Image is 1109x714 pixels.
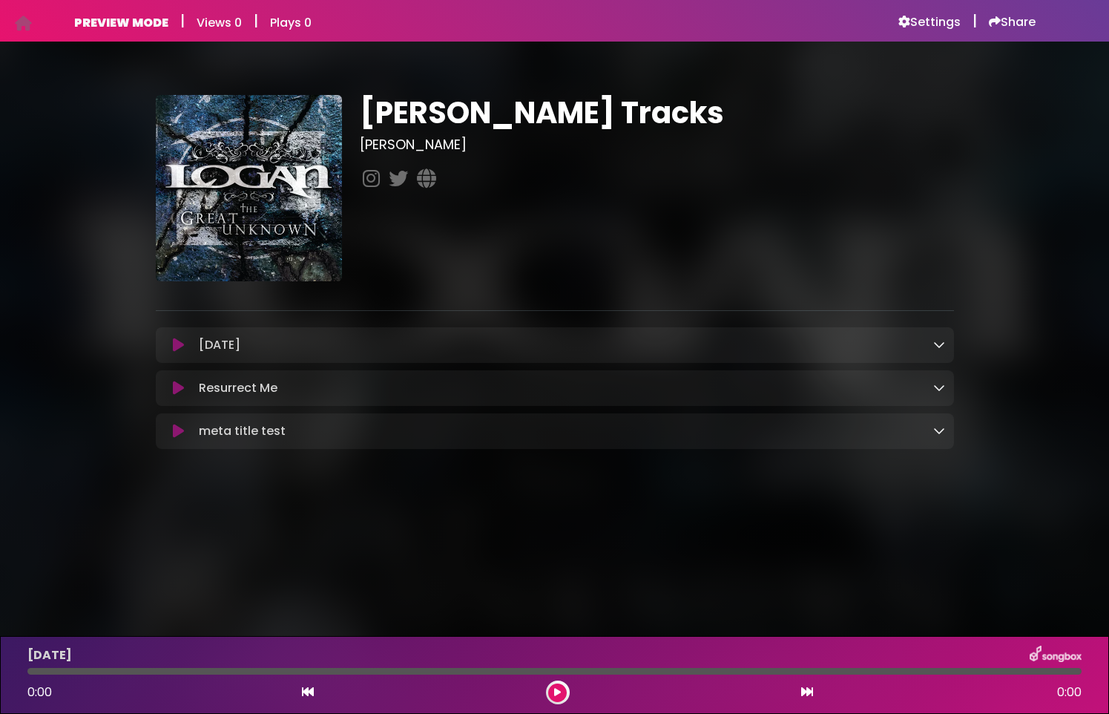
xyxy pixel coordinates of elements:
h5: | [254,12,258,30]
h3: [PERSON_NAME] [360,137,954,153]
img: BJrwwqz8Tyap9ZCNu4j0 [156,95,342,281]
h5: | [180,12,185,30]
h6: PREVIEW MODE [74,16,168,30]
p: meta title test [199,422,286,440]
a: Settings [898,15,961,30]
h5: | [973,12,977,30]
p: Resurrect Me [199,379,277,397]
h6: Plays 0 [270,16,312,30]
a: Share [989,15,1036,30]
h6: Views 0 [197,16,242,30]
p: [DATE] [199,336,240,354]
h1: [PERSON_NAME] Tracks [360,95,954,131]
